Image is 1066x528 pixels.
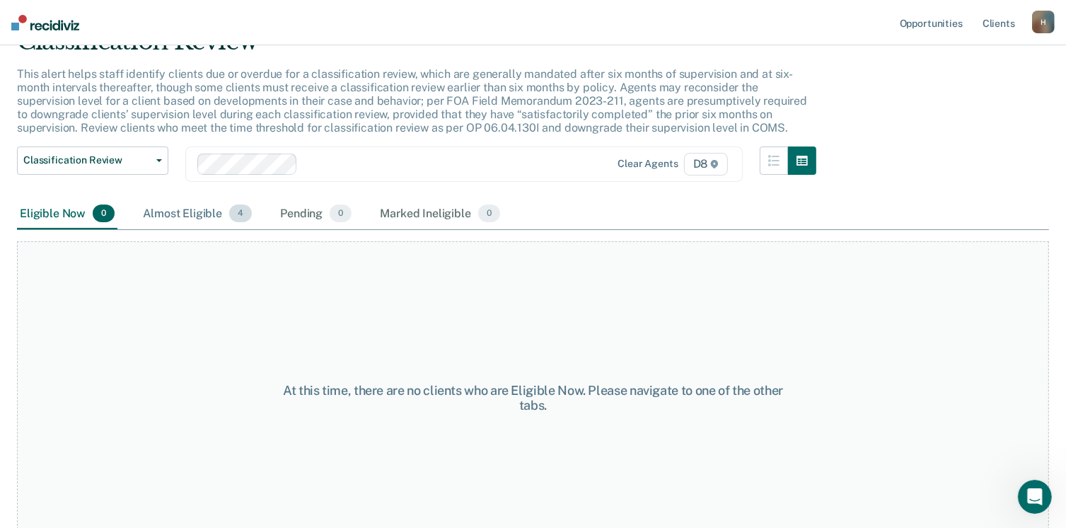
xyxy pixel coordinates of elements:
[478,205,500,223] span: 0
[277,199,354,230] div: Pending0
[330,205,352,223] span: 0
[11,15,79,30] img: Recidiviz
[1032,11,1055,33] button: H
[23,154,151,166] span: Classification Review
[377,199,503,230] div: Marked Ineligible0
[17,147,168,175] button: Classification Review
[93,205,115,223] span: 0
[684,153,729,176] span: D8
[618,158,678,170] div: Clear agents
[229,205,252,223] span: 4
[1018,480,1052,514] iframe: Intercom live chat
[17,199,117,230] div: Eligible Now0
[275,383,791,413] div: At this time, there are no clients who are Eligible Now. Please navigate to one of the other tabs.
[17,27,816,67] div: Classification Review
[140,199,255,230] div: Almost Eligible4
[17,67,807,135] p: This alert helps staff identify clients due or overdue for a classification review, which are gen...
